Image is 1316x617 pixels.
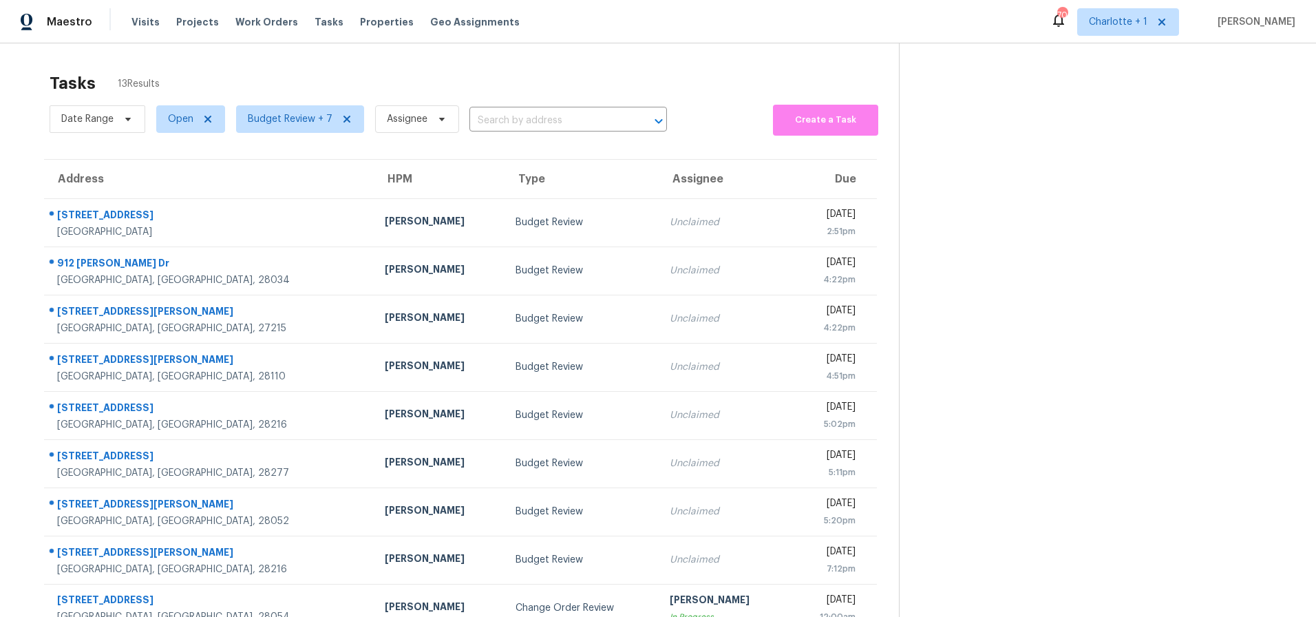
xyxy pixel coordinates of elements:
div: 2:51pm [800,224,856,238]
div: [DATE] [800,496,856,514]
div: [PERSON_NAME] [385,600,493,617]
span: Tasks [315,17,343,27]
div: [GEOGRAPHIC_DATA], [GEOGRAPHIC_DATA], 28216 [57,563,363,576]
div: [DATE] [800,304,856,321]
div: Change Order Review [516,601,648,615]
div: [GEOGRAPHIC_DATA], [GEOGRAPHIC_DATA], 27215 [57,322,363,335]
div: Budget Review [516,360,648,374]
span: Visits [131,15,160,29]
div: [PERSON_NAME] [385,311,493,328]
div: [PERSON_NAME] [385,214,493,231]
div: [STREET_ADDRESS][PERSON_NAME] [57,353,363,370]
div: [STREET_ADDRESS][PERSON_NAME] [57,545,363,563]
div: [GEOGRAPHIC_DATA], [GEOGRAPHIC_DATA], 28052 [57,514,363,528]
div: [PERSON_NAME] [385,407,493,424]
div: 7:12pm [800,562,856,576]
div: [GEOGRAPHIC_DATA], [GEOGRAPHIC_DATA], 28216 [57,418,363,432]
span: Geo Assignments [430,15,520,29]
div: Budget Review [516,408,648,422]
th: Address [44,160,374,198]
div: [STREET_ADDRESS] [57,208,363,225]
div: [DATE] [800,545,856,562]
span: Create a Task [780,112,871,128]
div: [STREET_ADDRESS][PERSON_NAME] [57,304,363,322]
div: [DATE] [800,400,856,417]
div: 912 [PERSON_NAME] Dr [57,256,363,273]
button: Open [649,112,668,131]
span: Charlotte + 1 [1089,15,1147,29]
div: Budget Review [516,505,648,519]
div: [DATE] [800,207,856,224]
div: Budget Review [516,312,648,326]
div: 4:22pm [800,273,856,286]
div: [PERSON_NAME] [385,262,493,280]
div: Budget Review [516,264,648,278]
div: 70 [1057,8,1067,22]
div: 5:11pm [800,466,856,479]
div: [PERSON_NAME] [385,359,493,376]
span: Work Orders [235,15,298,29]
span: [PERSON_NAME] [1212,15,1295,29]
div: 5:02pm [800,417,856,431]
button: Create a Task [773,105,878,136]
th: Due [789,160,877,198]
span: Properties [360,15,414,29]
div: [STREET_ADDRESS][PERSON_NAME] [57,497,363,514]
div: [GEOGRAPHIC_DATA], [GEOGRAPHIC_DATA], 28277 [57,466,363,480]
div: [PERSON_NAME] [385,552,493,569]
div: Budget Review [516,553,648,567]
div: Unclaimed [670,408,778,422]
div: Budget Review [516,457,648,470]
div: [DATE] [800,255,856,273]
div: [STREET_ADDRESS] [57,593,363,610]
th: HPM [374,160,505,198]
div: Unclaimed [670,505,778,519]
th: Type [505,160,659,198]
div: [PERSON_NAME] [385,455,493,472]
span: Budget Review + 7 [248,112,332,126]
span: Open [168,112,193,126]
span: Maestro [47,15,92,29]
div: [GEOGRAPHIC_DATA], [GEOGRAPHIC_DATA], 28110 [57,370,363,384]
span: 13 Results [118,77,160,91]
div: 4:22pm [800,321,856,335]
div: 5:20pm [800,514,856,527]
div: [PERSON_NAME] [385,503,493,521]
div: Unclaimed [670,264,778,278]
h2: Tasks [50,76,96,90]
th: Assignee [659,160,789,198]
div: Unclaimed [670,312,778,326]
span: Projects [176,15,219,29]
div: [DATE] [800,593,856,610]
span: Date Range [61,112,114,126]
div: Unclaimed [670,457,778,470]
div: Unclaimed [670,553,778,567]
div: [GEOGRAPHIC_DATA], [GEOGRAPHIC_DATA], 28034 [57,273,363,287]
div: Budget Review [516,216,648,229]
div: 4:51pm [800,369,856,383]
input: Search by address [469,110,628,132]
div: [PERSON_NAME] [670,593,778,610]
div: [DATE] [800,352,856,369]
div: [GEOGRAPHIC_DATA] [57,225,363,239]
div: Unclaimed [670,360,778,374]
div: [STREET_ADDRESS] [57,401,363,418]
div: [STREET_ADDRESS] [57,449,363,466]
span: Assignee [387,112,427,126]
div: [DATE] [800,448,856,466]
div: Unclaimed [670,216,778,229]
